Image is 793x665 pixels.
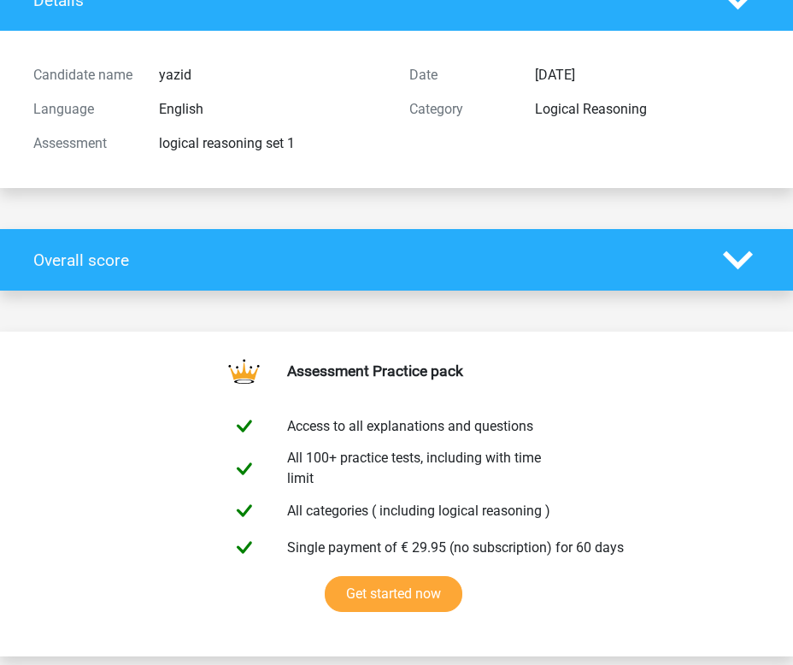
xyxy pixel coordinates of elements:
div: logical reasoning set 1 [146,133,396,154]
div: yazid [146,65,396,85]
div: Date [396,65,522,85]
div: Assessment [21,133,146,154]
div: Category [396,99,522,120]
div: English [146,99,396,120]
div: [DATE] [522,65,772,85]
a: Get started now [325,576,462,612]
div: Candidate name [21,65,146,85]
div: Language [21,99,146,120]
h4: Overall score [33,250,697,270]
div: Logical Reasoning [522,99,772,120]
